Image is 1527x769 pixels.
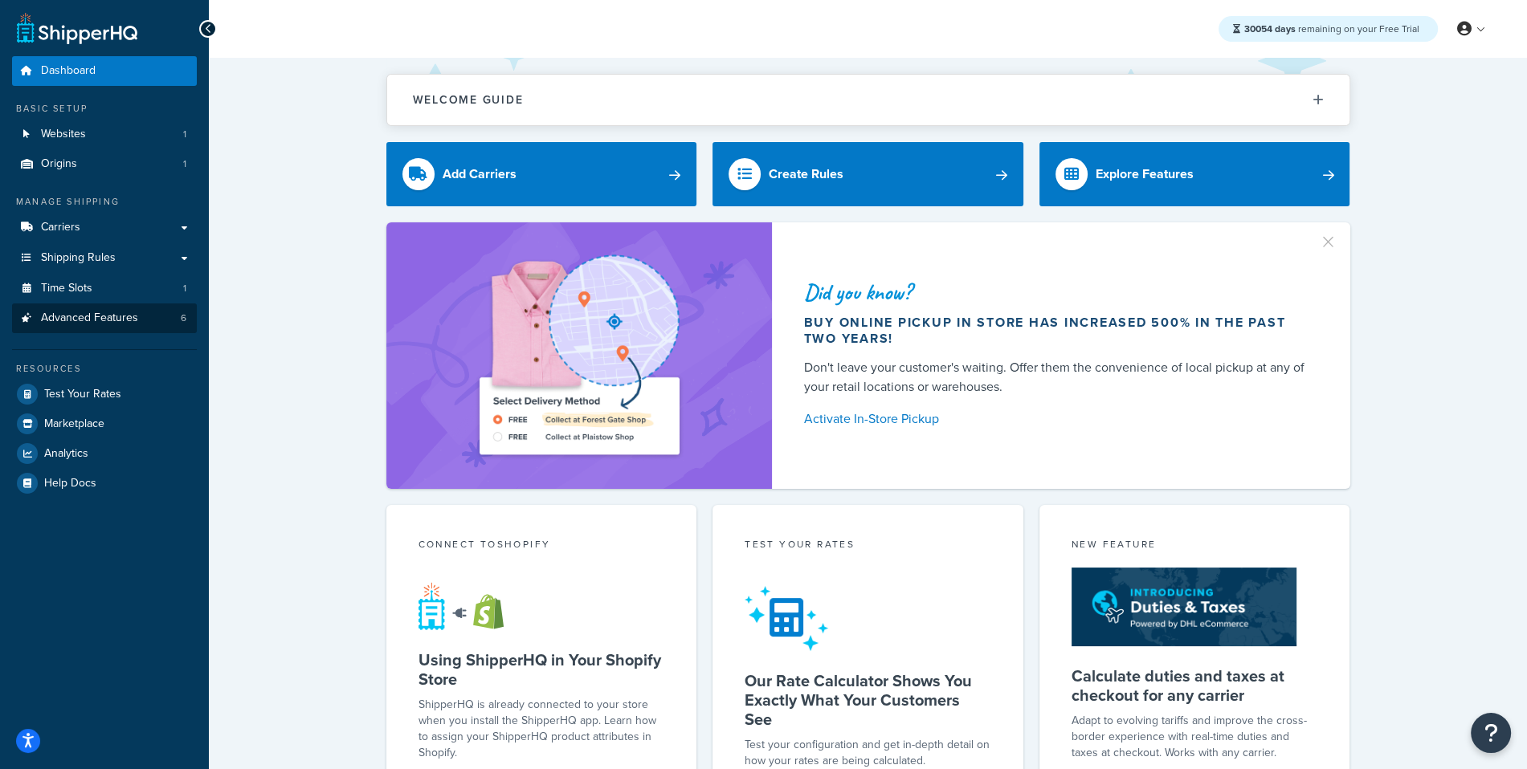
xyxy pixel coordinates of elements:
[1072,666,1318,705] h5: Calculate duties and taxes at checkout for any carrier
[769,163,843,185] div: Create Rules
[41,64,96,78] span: Dashboard
[1072,537,1318,555] div: New Feature
[12,195,197,209] div: Manage Shipping
[183,157,186,171] span: 1
[12,469,197,498] a: Help Docs
[418,582,519,630] img: connect-shq-shopify-9b9a8c5a.svg
[12,149,197,179] a: Origins1
[183,128,186,141] span: 1
[1096,163,1194,185] div: Explore Features
[804,315,1312,347] div: Buy online pickup in store has increased 500% in the past two years!
[12,120,197,149] li: Websites
[41,221,80,234] span: Carriers
[181,311,186,325] span: 6
[41,157,77,171] span: Origins
[12,120,197,149] a: Websites1
[12,303,197,333] li: Advanced Features
[1471,713,1511,753] button: Open Resource Center
[1244,22,1419,36] span: remaining on your Free Trial
[745,671,991,729] h5: Our Rate Calculator Shows You Exactly What Your Customers See
[12,303,197,333] a: Advanced Features6
[41,128,86,141] span: Websites
[443,163,516,185] div: Add Carriers
[44,417,104,431] span: Marketplace
[44,447,88,461] span: Analytics
[418,650,665,689] h5: Using ShipperHQ in Your Shopify Store
[1244,22,1296,36] strong: 30054 days
[387,75,1349,125] button: Welcome Guide
[12,243,197,273] a: Shipping Rules
[434,246,725,465] img: ad-shirt-map-b0359fc47e01cab431d101c4b569394f6a03f54285957d908178d52f29eb9668.png
[745,537,991,555] div: Test your rates
[44,388,121,401] span: Test Your Rates
[804,408,1312,430] a: Activate In-Store Pickup
[12,380,197,409] a: Test Your Rates
[41,282,92,295] span: Time Slots
[804,358,1312,397] div: Don't leave your customer's waiting. Offer them the convenience of local pickup at any of your re...
[12,274,197,303] a: Time Slots1
[386,142,697,206] a: Add Carriers
[44,477,96,490] span: Help Docs
[12,439,197,468] a: Analytics
[1072,713,1318,761] p: Adapt to evolving tariffs and improve the cross-border experience with real-time duties and taxes...
[413,94,524,106] h2: Welcome Guide
[12,102,197,116] div: Basic Setup
[41,251,116,265] span: Shipping Rules
[418,537,665,555] div: Connect to Shopify
[1039,142,1350,206] a: Explore Features
[41,311,138,325] span: Advanced Features
[12,56,197,86] a: Dashboard
[804,281,1312,303] div: Did you know?
[183,282,186,295] span: 1
[418,697,665,761] p: ShipperHQ is already connected to your store when you install the ShipperHQ app. Learn how to ass...
[12,362,197,376] div: Resources
[745,737,991,769] div: Test your configuration and get in-depth detail on how your rates are being calculated.
[12,274,197,303] li: Time Slots
[712,142,1023,206] a: Create Rules
[12,213,197,242] a: Carriers
[12,149,197,179] li: Origins
[12,409,197,438] a: Marketplace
